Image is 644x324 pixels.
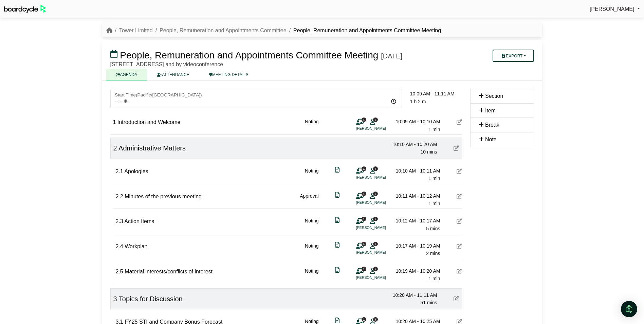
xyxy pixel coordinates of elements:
[362,118,366,122] span: 1
[621,301,637,317] div: Open Intercom Messenger
[106,69,147,80] a: AGENDA
[393,118,440,125] div: 10:09 AM - 10:10 AM
[199,69,258,80] a: MEETING DETAILS
[116,194,123,199] span: 2.2
[116,168,123,174] span: 2.1
[373,118,378,122] span: 7
[362,166,366,171] span: 1
[356,225,407,231] li: [PERSON_NAME]
[305,167,318,182] div: Noting
[590,6,634,12] span: [PERSON_NAME]
[362,267,366,271] span: 1
[305,217,318,232] div: Noting
[300,192,318,208] div: Approval
[147,69,199,80] a: ATTENDANCE
[426,251,440,256] span: 2 mins
[410,99,426,104] span: 1 h 2 m
[590,5,640,14] a: [PERSON_NAME]
[305,242,318,257] div: Noting
[4,5,46,13] img: BoardcycleBlackGreen-aaafeed430059cb809a45853b8cf6d952af9d84e6e89e1f1685b34bfd5cb7d64.svg
[362,217,366,221] span: 1
[485,122,499,128] span: Break
[373,192,378,196] span: 7
[390,291,437,299] div: 10:20 AM - 11:11 AM
[119,28,153,33] a: Tower Limited
[110,61,223,67] span: [STREET_ADDRESS] and by videoconference
[106,26,441,35] nav: breadcrumb
[124,218,154,224] span: Action Items
[428,176,440,181] span: 1 min
[116,218,123,224] span: 2.3
[125,194,202,199] span: Minutes of the previous meeting
[125,244,147,249] span: Workplan
[428,127,440,132] span: 1 min
[305,118,318,133] div: Noting
[113,119,116,125] span: 1
[420,149,437,155] span: 10 mins
[373,267,378,271] span: 7
[373,217,378,221] span: 7
[485,108,496,113] span: Item
[120,50,378,60] span: People, Remuneration and Appointments Committee Meeting
[356,175,407,180] li: [PERSON_NAME]
[356,250,407,255] li: [PERSON_NAME]
[356,200,407,205] li: [PERSON_NAME]
[119,295,183,303] span: Topics for Discussion
[160,28,287,33] a: People, Remuneration and Appointments Committee
[356,275,407,281] li: [PERSON_NAME]
[356,126,407,131] li: [PERSON_NAME]
[390,141,437,148] div: 10:10 AM - 10:20 AM
[116,269,123,274] span: 2.5
[118,144,186,152] span: Administrative Matters
[117,119,181,125] span: Introduction and Welcome
[362,242,366,246] span: 1
[426,226,440,231] span: 5 mins
[113,144,117,152] span: 2
[493,50,534,62] button: Export
[381,52,402,60] div: [DATE]
[393,242,440,250] div: 10:17 AM - 10:19 AM
[362,317,366,322] span: 1
[287,26,441,35] li: People, Remuneration and Appointments Committee Meeting
[393,267,440,275] div: 10:19 AM - 10:20 AM
[393,217,440,224] div: 10:12 AM - 10:17 AM
[116,244,123,249] span: 2.4
[485,93,503,99] span: Section
[373,317,378,322] span: 7
[124,168,148,174] span: Apologies
[305,267,318,283] div: Noting
[373,166,378,171] span: 7
[393,167,440,175] div: 10:10 AM - 10:11 AM
[125,269,213,274] span: Material interests/conflicts of interest
[393,192,440,200] div: 10:11 AM - 10:12 AM
[373,242,378,246] span: 7
[410,90,462,97] div: 10:09 AM - 11:11 AM
[428,276,440,281] span: 1 min
[362,192,366,196] span: 1
[485,137,497,142] span: Note
[428,201,440,206] span: 1 min
[420,300,437,305] span: 51 mins
[113,295,117,303] span: 3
